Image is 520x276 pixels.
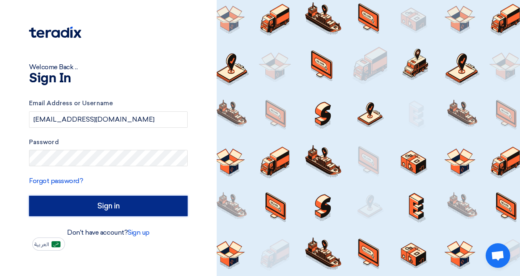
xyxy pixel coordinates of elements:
[29,62,188,72] div: Welcome Back ...
[29,72,188,85] h1: Sign In
[128,228,150,236] a: Sign up
[29,138,188,147] label: Password
[29,228,188,238] div: Don't have account?
[32,238,65,251] button: العربية
[29,111,188,128] input: Enter your business email or username
[29,196,188,216] input: Sign in
[486,243,510,268] div: Open chat
[29,177,83,185] a: Forgot password?
[29,99,188,108] label: Email Address or Username
[34,242,49,247] span: العربية
[29,27,81,38] img: Teradix logo
[52,241,61,247] img: ar-AR.png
